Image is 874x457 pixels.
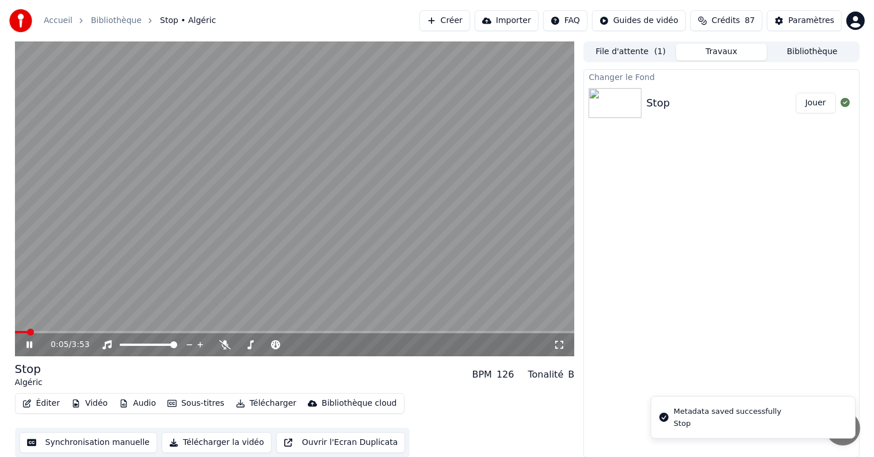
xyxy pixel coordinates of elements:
div: BPM [472,368,492,382]
a: Accueil [44,15,72,26]
span: 87 [745,15,755,26]
span: 3:53 [71,339,89,351]
button: Ouvrir l'Ecran Duplicata [276,432,406,453]
button: Télécharger la vidéo [162,432,272,453]
button: Bibliothèque [767,44,858,60]
button: Sous-titres [163,395,229,412]
button: Vidéo [67,395,112,412]
div: Paramètres [788,15,834,26]
img: youka [9,9,32,32]
button: Télécharger [231,395,301,412]
div: Metadata saved successfully [674,406,781,417]
a: Bibliothèque [91,15,142,26]
div: Changer le Fond [584,70,858,83]
div: / [51,339,78,351]
button: Guides de vidéo [592,10,686,31]
button: Synchronisation manuelle [20,432,158,453]
button: Créer [419,10,470,31]
div: Bibliothèque cloud [322,398,396,409]
button: Importer [475,10,539,31]
div: Stop [646,95,670,111]
div: Algéric [15,377,43,389]
div: B [568,368,574,382]
button: Paramètres [767,10,842,31]
span: Crédits [712,15,740,26]
span: 0:05 [51,339,68,351]
button: File d'attente [585,44,676,60]
button: Éditer [18,395,64,412]
span: ( 1 ) [654,46,666,58]
button: Audio [115,395,161,412]
button: Crédits87 [690,10,762,31]
div: Stop [674,418,781,429]
button: FAQ [543,10,587,31]
button: Jouer [796,93,836,113]
div: Stop [15,361,43,377]
div: 126 [497,368,514,382]
div: Tonalité [528,368,564,382]
nav: breadcrumb [44,15,216,26]
button: Travaux [676,44,767,60]
span: Stop • Algéric [160,15,216,26]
